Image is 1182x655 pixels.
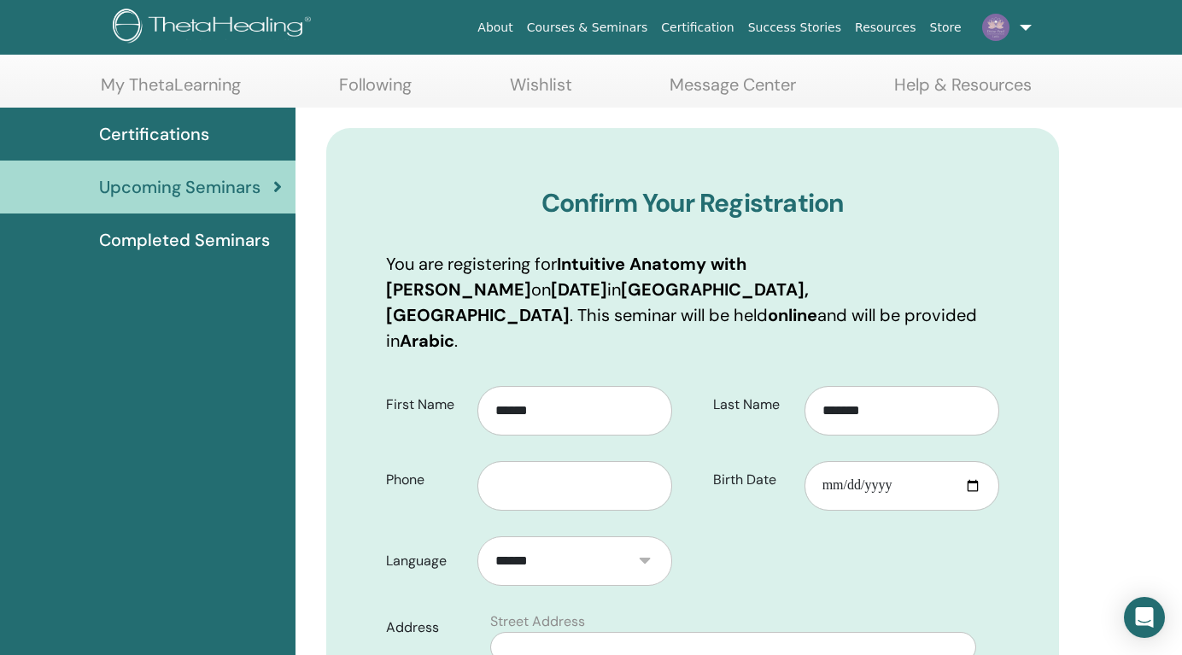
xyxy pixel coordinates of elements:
b: Intuitive Anatomy with [PERSON_NAME] [386,253,746,301]
a: Wishlist [510,74,572,108]
label: Birth Date [700,464,805,496]
b: Arabic [400,330,454,352]
a: Store [923,12,968,44]
img: logo.png [113,9,317,47]
label: Last Name [700,389,805,421]
a: Message Center [670,74,796,108]
label: Phone [373,464,477,496]
label: Street Address [490,611,585,632]
label: First Name [373,389,477,421]
div: Open Intercom Messenger [1124,597,1165,638]
label: Address [373,611,480,644]
b: [DATE] [551,278,607,301]
span: Completed Seminars [99,227,270,253]
p: You are registering for on in . This seminar will be held and will be provided in . [386,251,999,354]
a: About [471,12,519,44]
span: Upcoming Seminars [99,174,260,200]
a: Courses & Seminars [520,12,655,44]
a: Resources [848,12,923,44]
a: Following [339,74,412,108]
label: Language [373,545,477,577]
span: Certifications [99,121,209,147]
img: default.jpg [982,14,1009,41]
a: My ThetaLearning [101,74,241,108]
b: online [768,304,817,326]
h3: Confirm Your Registration [386,188,999,219]
a: Success Stories [741,12,848,44]
a: Help & Resources [894,74,1032,108]
a: Certification [654,12,740,44]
